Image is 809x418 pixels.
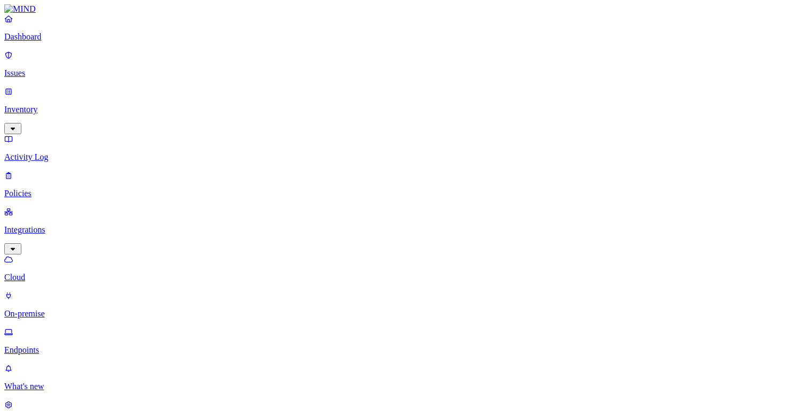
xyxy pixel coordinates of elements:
a: Endpoints [4,327,805,355]
p: Issues [4,68,805,78]
p: Inventory [4,105,805,114]
p: On-premise [4,309,805,319]
a: On-premise [4,291,805,319]
a: MIND [4,4,805,14]
p: Endpoints [4,345,805,355]
a: Policies [4,171,805,198]
p: Cloud [4,273,805,282]
a: Issues [4,50,805,78]
a: What's new [4,363,805,391]
a: Cloud [4,254,805,282]
a: Inventory [4,87,805,133]
p: Integrations [4,225,805,235]
p: What's new [4,382,805,391]
p: Activity Log [4,152,805,162]
img: MIND [4,4,36,14]
a: Dashboard [4,14,805,42]
p: Policies [4,189,805,198]
a: Integrations [4,207,805,253]
a: Activity Log [4,134,805,162]
p: Dashboard [4,32,805,42]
